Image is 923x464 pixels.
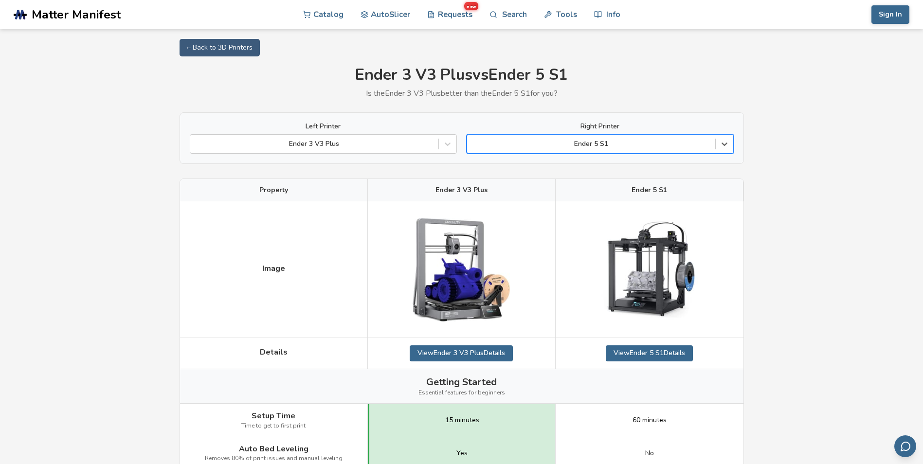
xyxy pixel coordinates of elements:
[259,186,288,194] span: Property
[252,411,295,420] span: Setup Time
[418,390,505,396] span: Essential features for beginners
[645,449,654,457] span: No
[426,376,497,388] span: Getting Started
[632,186,667,194] span: Ender 5 S1
[239,445,308,453] span: Auto Bed Leveling
[606,345,693,361] a: ViewEnder 5 S1Details
[633,416,667,424] span: 60 minutes
[445,416,479,424] span: 15 minutes
[205,455,343,462] span: Removes 80% of print issues and manual leveling
[241,423,306,429] span: Time to get to first print
[32,8,121,21] span: Matter Manifest
[467,123,734,130] label: Right Printer
[601,209,698,330] img: Ender 5 S1
[180,89,744,98] p: Is the Ender 3 V3 Plus better than the Ender 5 S1 for you?
[413,218,510,321] img: Ender 3 V3 Plus
[410,345,513,361] a: ViewEnder 3 V3 PlusDetails
[180,66,744,84] h1: Ender 3 V3 Plus vs Ender 5 S1
[871,5,909,24] button: Sign In
[190,123,457,130] label: Left Printer
[260,348,288,357] span: Details
[456,449,468,457] span: Yes
[894,435,916,457] button: Send feedback via email
[195,140,197,148] input: Ender 3 V3 Plus
[180,39,260,56] a: ← Back to 3D Printers
[435,186,488,194] span: Ender 3 V3 Plus
[464,2,478,10] span: new
[262,264,285,273] span: Image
